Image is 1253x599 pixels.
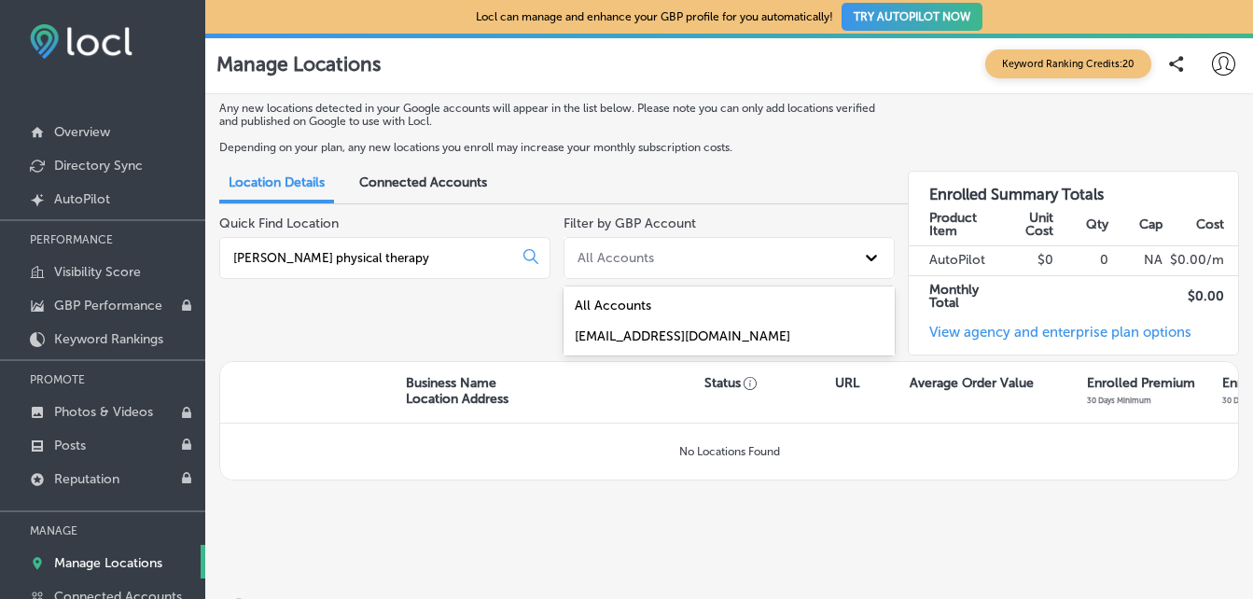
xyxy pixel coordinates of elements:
p: Reputation [54,471,119,487]
h3: Enrolled Summary Totals [909,172,1238,203]
p: Visibility Score [54,264,141,280]
td: AutoPilot [909,245,1000,275]
p: Enrolled Premium [1087,375,1195,391]
p: GBP Performance [54,298,162,313]
p: Status [704,375,835,391]
p: Keyword Rankings [54,331,163,347]
p: Manage Locations [54,555,162,571]
p: Any new locations detected in your Google accounts will appear in the list below. Please note you... [219,102,882,128]
p: Directory Sync [54,158,143,174]
img: fda3e92497d09a02dc62c9cd864e3231.png [30,24,132,59]
div: All Accounts [578,250,654,266]
div: All Accounts [564,290,895,321]
a: View agency and enterprise plan options [909,324,1191,355]
td: NA [1109,245,1164,275]
label: Quick Find Location [219,216,339,231]
p: Average Order Value [910,375,1034,391]
p: Manage Locations [216,52,381,76]
p: AutoPilot [54,191,110,207]
td: $ 0.00 [1163,275,1238,317]
p: Depending on your plan, any new locations you enroll may increase your monthly subscription costs. [219,141,882,154]
strong: Product Item [929,210,977,239]
p: Business Name Location Address [406,375,508,407]
span: Connected Accounts [359,174,487,190]
div: [EMAIL_ADDRESS][DOMAIN_NAME] [564,321,895,352]
th: Qty [1054,203,1109,245]
span: Keyword Ranking Credits: 20 [985,49,1151,78]
p: No Locations Found [679,445,780,458]
input: All Locations [231,249,508,266]
th: Unit Cost [999,203,1054,245]
button: TRY AUTOPILOT NOW [842,3,982,31]
span: Location Details [229,174,325,190]
p: Posts [54,438,86,453]
p: Overview [54,124,110,140]
th: Cap [1109,203,1164,245]
td: $ 0.00 /m [1163,245,1238,275]
th: Cost [1163,203,1238,245]
p: 30 Days Minimum [1087,396,1151,405]
td: 0 [1054,245,1109,275]
p: Photos & Videos [54,404,153,420]
label: Filter by GBP Account [564,216,696,231]
td: $0 [999,245,1054,275]
p: URL [835,375,859,391]
td: Monthly Total [909,275,1000,317]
